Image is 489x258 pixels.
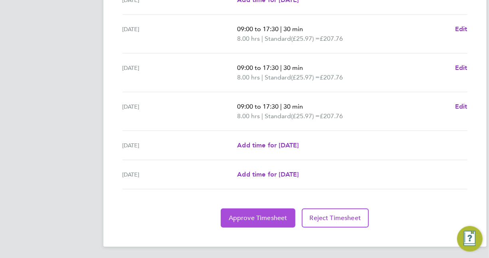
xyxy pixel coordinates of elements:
span: 09:00 to 17:30 [237,103,279,110]
span: Edit [455,25,467,33]
button: Engage Resource Center [457,226,483,252]
div: [DATE] [123,102,238,121]
span: 30 min [283,103,303,110]
span: 30 min [283,64,303,71]
a: Edit [455,63,467,73]
a: Add time for [DATE] [237,170,299,179]
button: Approve Timesheet [221,208,295,228]
span: Standard [265,111,291,121]
span: | [261,112,263,120]
span: Edit [455,64,467,71]
div: [DATE] [123,24,238,44]
div: [DATE] [123,141,238,150]
a: Edit [455,24,467,34]
span: (£25.97) = [291,35,320,42]
span: 8.00 hrs [237,112,260,120]
span: | [280,103,282,110]
a: Edit [455,102,467,111]
span: | [261,73,263,81]
span: Standard [265,73,291,82]
span: Reject Timesheet [310,214,361,222]
span: Edit [455,103,467,110]
span: 09:00 to 17:30 [237,64,279,71]
span: | [280,25,282,33]
span: Add time for [DATE] [237,171,299,178]
span: 8.00 hrs [237,73,260,81]
span: Add time for [DATE] [237,141,299,149]
div: [DATE] [123,63,238,82]
span: | [261,35,263,42]
span: (£25.97) = [291,112,320,120]
span: £207.76 [320,112,343,120]
span: 09:00 to 17:30 [237,25,279,33]
span: 30 min [283,25,303,33]
span: Approve Timesheet [229,214,287,222]
span: £207.76 [320,35,343,42]
button: Reject Timesheet [302,208,369,228]
a: Add time for [DATE] [237,141,299,150]
div: [DATE] [123,170,238,179]
span: 8.00 hrs [237,35,260,42]
span: | [280,64,282,71]
span: Standard [265,34,291,44]
span: (£25.97) = [291,73,320,81]
span: £207.76 [320,73,343,81]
